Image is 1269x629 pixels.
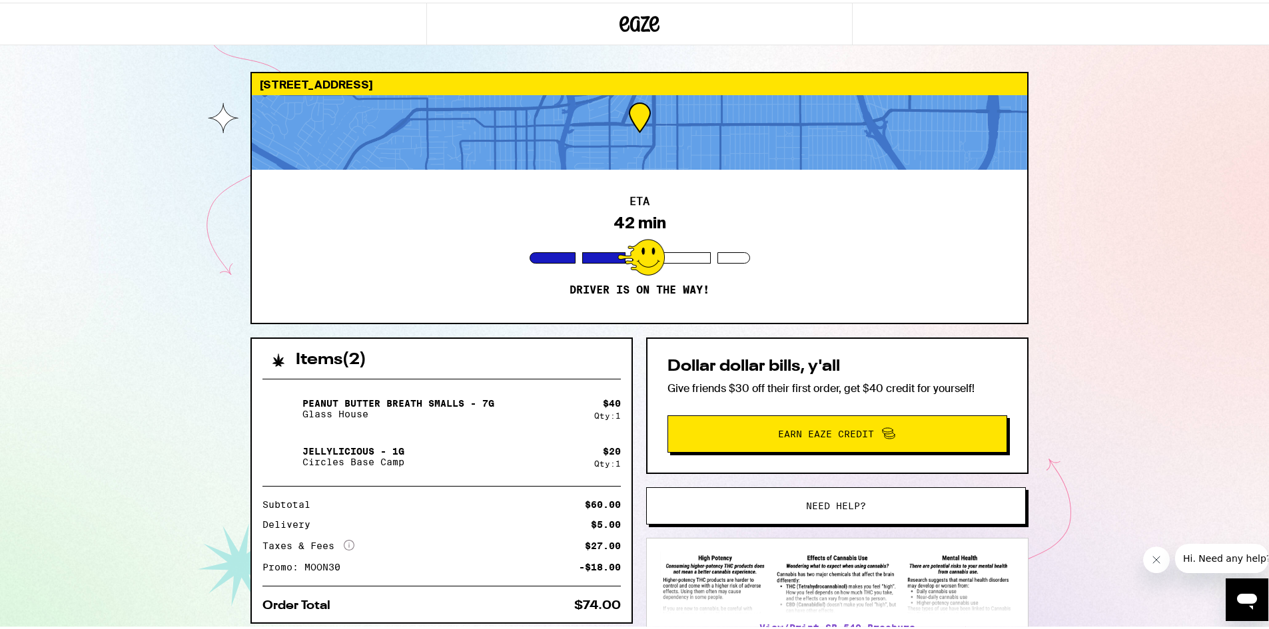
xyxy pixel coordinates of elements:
div: $27.00 [585,538,621,548]
div: Qty: 1 [594,409,621,417]
button: Need help? [646,485,1026,522]
div: Delivery [262,517,320,526]
h2: ETA [630,194,649,204]
div: Qty: 1 [594,457,621,465]
span: Need help? [806,499,866,508]
div: $ 20 [603,443,621,454]
iframe: Message from company [1175,541,1268,570]
img: Peanut Butter Breath Smalls - 7g [262,387,300,425]
div: $74.00 [574,597,621,609]
div: Order Total [262,597,340,609]
div: [STREET_ADDRESS] [252,71,1027,93]
h2: Items ( 2 ) [296,349,366,365]
iframe: Button to launch messaging window [1226,576,1268,618]
button: Earn Eaze Credit [667,413,1007,450]
div: 42 min [614,211,666,230]
p: Give friends $30 off their first order, get $40 credit for yourself! [667,379,1007,393]
div: Promo: MOON30 [262,560,350,569]
p: Glass House [302,406,494,417]
iframe: Close message [1143,544,1170,570]
span: Earn Eaze Credit [778,427,874,436]
img: SB 540 Brochure preview [660,549,1015,611]
div: -$18.00 [579,560,621,569]
p: Circles Base Camp [302,454,404,465]
span: Hi. Need any help? [8,9,96,20]
p: Jellylicious - 1g [302,443,404,454]
div: $5.00 [591,517,621,526]
div: Taxes & Fees [262,537,354,549]
div: Subtotal [262,497,320,507]
h2: Dollar dollar bills, y'all [667,356,1007,372]
div: $60.00 [585,497,621,507]
div: $ 40 [603,395,621,406]
img: Jellylicious - 1g [262,435,300,473]
p: Peanut Butter Breath Smalls - 7g [302,395,494,406]
p: Driver is on the way! [570,281,709,294]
